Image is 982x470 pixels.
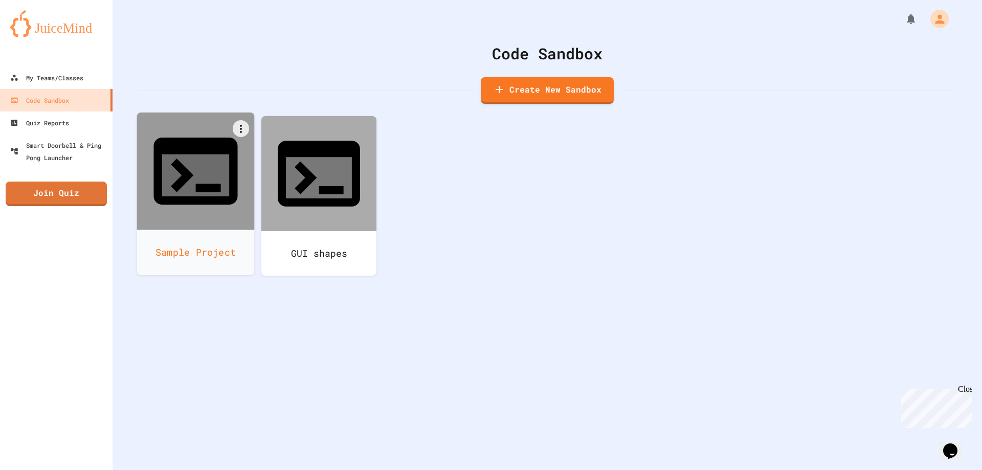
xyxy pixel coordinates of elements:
a: Sample Project [137,113,255,275]
a: GUI shapes [261,116,376,276]
div: Chat with us now!Close [4,4,71,65]
div: Smart Doorbell & Ping Pong Launcher [10,139,108,164]
div: My Teams/Classes [10,72,83,84]
a: Create New Sandbox [481,77,614,104]
div: My Notifications [886,10,920,28]
a: Join Quiz [6,182,107,206]
div: Code Sandbox [138,42,956,65]
div: Code Sandbox [10,94,69,106]
div: GUI shapes [261,231,376,276]
div: My Account [920,7,951,31]
iframe: chat widget [939,429,972,460]
img: logo-orange.svg [10,10,102,37]
iframe: chat widget [897,385,972,428]
div: Sample Project [137,230,255,275]
div: Quiz Reports [10,117,69,129]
